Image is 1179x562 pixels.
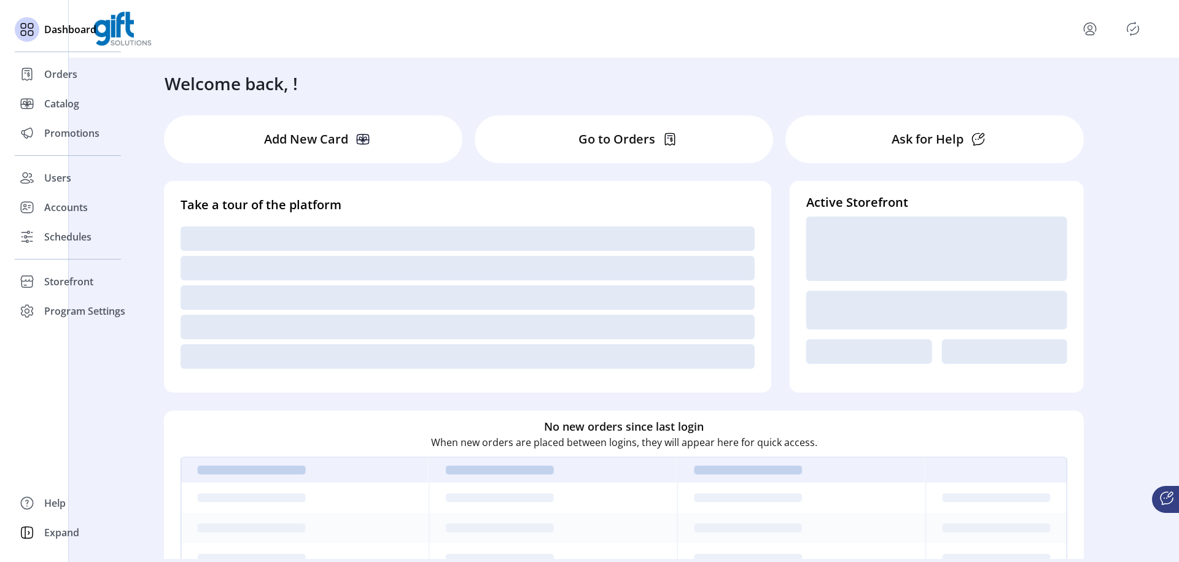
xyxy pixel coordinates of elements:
[44,304,125,318] span: Program Settings
[578,130,655,148] p: Go to Orders
[431,435,817,450] p: When new orders are placed between logins, they will appear here for quick access.
[44,67,77,82] span: Orders
[44,126,99,140] span: Promotions
[44,96,79,111] span: Catalog
[181,196,755,214] h4: Take a tour of the platform
[93,12,152,46] img: logo
[44,171,71,185] span: Users
[44,200,88,215] span: Accounts
[165,71,298,96] h3: Welcome back, !
[1080,19,1100,39] button: menu
[44,22,96,37] span: Dashboard
[806,193,1067,212] h4: Active Storefront
[1123,19,1143,39] button: Publisher Panel
[544,418,704,435] h6: No new orders since last login
[44,274,93,289] span: Storefront
[892,130,963,148] p: Ask for Help
[264,130,348,148] p: Add New Card
[44,229,91,244] span: Schedules
[44,496,66,510] span: Help
[44,525,79,540] span: Expand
